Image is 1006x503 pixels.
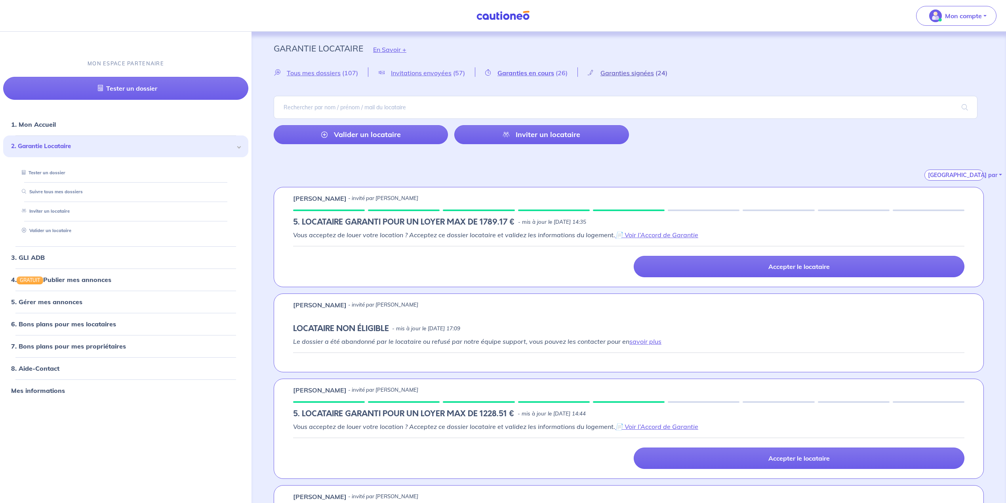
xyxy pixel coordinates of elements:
[3,338,248,354] div: 7. Bons plans pour mes propriétaires
[3,360,248,376] div: 8. Aide-Contact
[952,96,977,118] span: search
[13,205,239,218] div: Inviter un locataire
[293,409,514,419] h5: 5. LOCATAIRE GARANTI POUR UN LOYER MAX DE 1228.51 €
[13,185,239,198] div: Suivre tous mes dossiers
[348,301,418,309] p: - invité par [PERSON_NAME]
[11,142,234,151] span: 2. Garantie Locataire
[11,298,82,306] a: 5. Gérer mes annonces
[274,69,368,76] a: Tous mes dossiers(107)
[945,11,982,21] p: Mon compte
[13,224,239,237] div: Valider un locataire
[475,69,577,76] a: Garanties en cours(26)
[3,135,248,157] div: 2. Garantie Locataire
[11,320,116,328] a: 6. Bons plans pour mes locataires
[497,69,554,77] span: Garanties en cours
[3,250,248,265] div: 3. GLI ADB
[11,120,56,128] a: 1. Mon Accueil
[348,194,418,202] p: - invité par [PERSON_NAME]
[768,454,830,462] p: Accepter le locataire
[578,69,677,76] a: Garanties signées(24)
[348,493,418,501] p: - invité par [PERSON_NAME]
[518,410,586,418] p: - mis à jour le [DATE] 14:44
[3,316,248,332] div: 6. Bons plans pour mes locataires
[363,38,416,61] button: En Savoir +
[293,217,515,227] h5: 5. LOCATAIRE GARANTI POUR UN LOYER MAX DE 1789.17 €
[11,342,126,350] a: 7. Bons plans pour mes propriétaires
[293,409,964,419] div: state: RENTER-PROPERTY-IN-PROGRESS, Context: INELIGIBILITY,INELIGIBILITY
[556,69,568,77] span: (26)
[274,125,448,144] a: Valider un locataire
[3,77,248,100] a: Tester un dossier
[342,69,358,77] span: (107)
[634,448,965,469] a: Accepter le locataire
[391,69,452,77] span: Invitations envoyées
[293,324,964,333] div: state: ARCHIVED, Context: ,NULL-NO-CERTIFICATE
[368,69,475,76] a: Invitations envoyées(57)
[293,337,661,345] em: Le dossier a été abandonné par le locataire ou refusé par notre équipe support, vous pouvez les c...
[274,96,977,119] input: Rechercher par nom / prénom / mail du locataire
[293,492,347,501] p: [PERSON_NAME]
[348,386,418,394] p: - invité par [PERSON_NAME]
[13,166,239,179] div: Tester un dossier
[453,69,465,77] span: (57)
[629,337,661,345] a: savoir plus
[615,231,698,239] a: 📄 Voir l’Accord de Garantie
[634,256,965,277] a: Accepter le locataire
[19,189,83,194] a: Suivre tous mes dossiers
[293,217,964,227] div: state: LANDLORD-CONTACT-IN-PENDING, Context: ,
[19,208,70,214] a: Inviter un locataire
[600,69,654,77] span: Garanties signées
[19,170,65,175] a: Tester un dossier
[293,423,698,431] em: Vous acceptez de louer votre location ? Acceptez ce dossier locataire et validez les informations...
[3,272,248,288] div: 4.GRATUITPublier mes annonces
[11,364,59,372] a: 8. Aide-Contact
[916,6,996,26] button: illu_account_valid_menu.svgMon compte
[3,116,248,132] div: 1. Mon Accueil
[293,194,347,203] p: [PERSON_NAME]
[473,11,533,21] img: Cautioneo
[768,263,830,271] p: Accepter le locataire
[929,10,942,22] img: illu_account_valid_menu.svg
[88,60,164,67] p: MON ESPACE PARTENAIRE
[924,170,984,181] button: [GEOGRAPHIC_DATA] par
[11,276,111,284] a: 4.GRATUITPublier mes annonces
[293,231,698,239] em: Vous acceptez de louer votre location ? Acceptez ce dossier locataire et validez les informations...
[293,300,347,310] p: [PERSON_NAME]
[293,385,347,395] p: [PERSON_NAME]
[3,383,248,398] div: Mes informations
[655,69,667,77] span: (24)
[11,253,45,261] a: 3. GLI ADB
[518,218,586,226] p: - mis à jour le [DATE] 14:35
[19,228,71,233] a: Valider un locataire
[274,41,363,55] p: Garantie Locataire
[3,294,248,310] div: 5. Gérer mes annonces
[615,423,698,431] a: 📄 Voir l’Accord de Garantie
[287,69,341,77] span: Tous mes dossiers
[454,125,629,144] a: Inviter un locataire
[11,387,65,394] a: Mes informations
[392,325,460,333] p: - mis à jour le [DATE] 17:09
[293,324,389,333] h5: LOCATAIRE NON ÉLIGIBLE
